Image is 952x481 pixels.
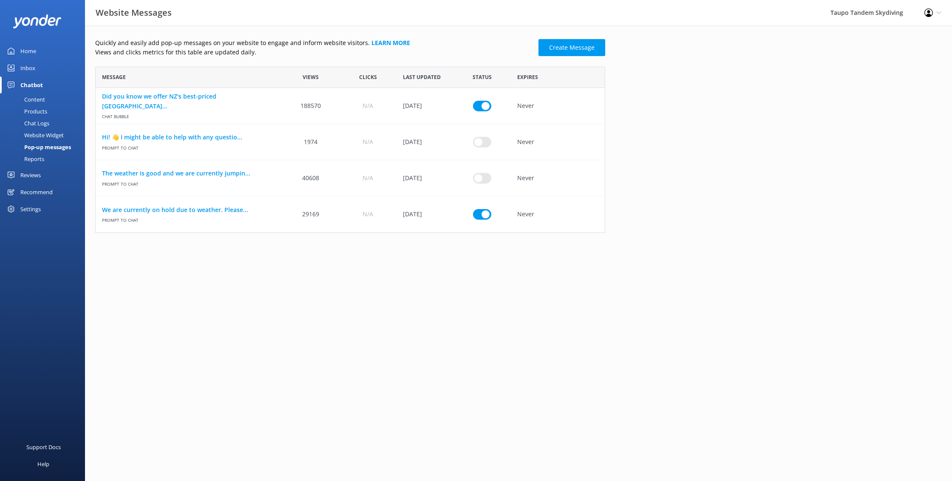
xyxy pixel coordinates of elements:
a: Website Widget [5,129,85,141]
a: Pop-up messages [5,141,85,153]
div: Inbox [20,59,35,76]
div: 07 May 2025 [397,124,453,160]
p: Quickly and easily add pop-up messages on your website to engage and inform website visitors. [95,38,533,48]
div: 01 Oct 2025 [397,196,453,232]
div: 30 Jan 2025 [397,88,453,124]
span: N/A [363,137,373,147]
div: Never [511,88,605,124]
div: Content [5,93,45,105]
div: Never [511,160,605,196]
span: N/A [363,209,373,219]
div: Chatbot [20,76,43,93]
span: N/A [363,173,373,183]
a: Products [5,105,85,117]
div: Reviews [20,167,41,184]
a: Did you know we offer NZ's best-priced [GEOGRAPHIC_DATA]... [102,92,276,111]
span: Last updated [403,73,441,81]
div: 1974 [282,124,339,160]
img: yonder-white-logo.png [13,14,62,28]
a: Reports [5,153,85,165]
div: Recommend [20,184,53,201]
div: 29169 [282,196,339,232]
a: Chat Logs [5,117,85,129]
span: Expires [517,73,538,81]
div: Website Widget [5,129,64,141]
div: Home [20,42,36,59]
a: Create Message [538,39,605,56]
h3: Website Messages [96,6,172,20]
span: Clicks [359,73,377,81]
div: Products [5,105,47,117]
span: Prompt to Chat [102,142,276,151]
a: Learn more [371,39,410,47]
span: Status [473,73,492,81]
div: Help [37,456,49,473]
a: The weather is good and we are currently jumpin... [102,169,276,178]
p: Views and clicks metrics for this table are updated daily. [95,48,533,57]
span: Prompt to Chat [102,215,276,224]
a: Content [5,93,85,105]
span: Chat bubble [102,111,276,120]
span: Message [102,73,126,81]
div: row [95,160,605,196]
div: Never [511,124,605,160]
a: Hi! 👋 I might be able to help with any questio... [102,133,276,142]
div: Never [511,196,605,232]
div: Support Docs [26,439,61,456]
div: Chat Logs [5,117,49,129]
div: Settings [20,201,41,218]
span: Views [303,73,319,81]
div: row [95,124,605,160]
a: We are currently on hold due to weather. Please... [102,205,276,215]
div: 01 Oct 2025 [397,160,453,196]
div: Reports [5,153,44,165]
div: row [95,88,605,124]
div: 40608 [282,160,339,196]
span: Prompt to Chat [102,178,276,187]
span: N/A [363,101,373,110]
div: Pop-up messages [5,141,71,153]
div: grid [95,88,605,232]
div: 188570 [282,88,339,124]
div: row [95,196,605,232]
